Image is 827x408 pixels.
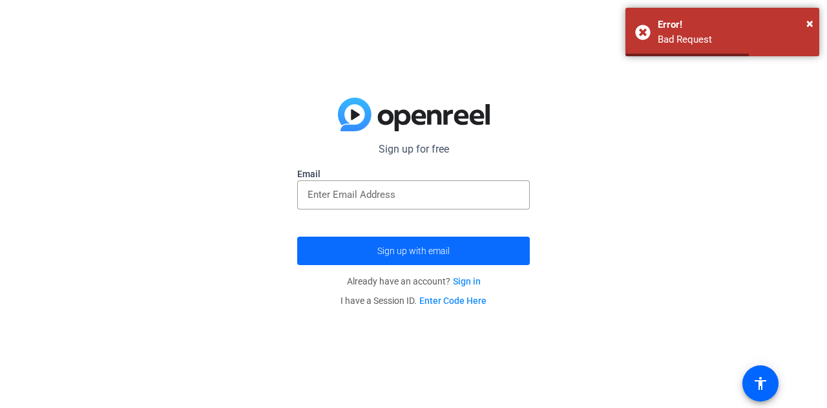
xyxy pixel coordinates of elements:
[338,98,490,131] img: blue-gradient.svg
[658,32,810,47] div: Bad Request
[297,167,530,180] label: Email
[297,237,530,265] button: Sign up with email
[658,17,810,32] div: Error!
[453,276,481,286] a: Sign in
[308,187,519,202] input: Enter Email Address
[806,14,813,33] button: Close
[340,295,487,306] span: I have a Session ID.
[297,142,530,157] p: Sign up for free
[347,276,481,286] span: Already have an account?
[753,376,768,391] mat-icon: accessibility
[806,16,813,31] span: ×
[419,295,487,306] a: Enter Code Here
